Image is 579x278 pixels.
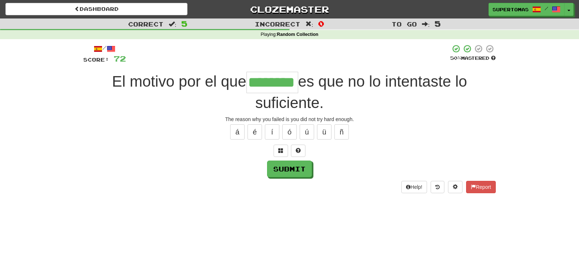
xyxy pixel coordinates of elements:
button: Round history (alt+y) [431,181,444,193]
span: Score: [83,57,109,63]
button: Help! [401,181,427,193]
span: / [545,6,548,11]
button: é [248,124,262,140]
span: 72 [114,54,126,63]
span: 5 [181,19,187,28]
span: : [422,21,430,27]
span: 5 [435,19,441,28]
span: El motivo por el que [112,73,246,90]
span: Incorrect [255,20,300,28]
button: Submit [267,161,312,177]
span: : [169,21,177,27]
span: : [305,21,313,27]
span: 0 [318,19,324,28]
button: ü [317,124,331,140]
button: Switch sentence to multiple choice alt+p [274,145,288,157]
button: ú [300,124,314,140]
button: á [230,124,245,140]
a: Dashboard [5,3,187,15]
span: 50 % [450,55,461,61]
button: Report [466,181,496,193]
span: es que no lo intentaste lo suficiente. [255,73,467,111]
button: Single letter hint - you only get 1 per sentence and score half the points! alt+h [291,145,305,157]
a: SuperTomas / [489,3,565,16]
button: ñ [334,124,349,140]
div: The reason why you failed is you did not try hard enough. [83,116,496,123]
button: í [265,124,279,140]
span: Correct [128,20,164,28]
button: ó [282,124,297,140]
div: / [83,44,126,53]
span: To go [392,20,417,28]
div: Mastered [450,55,496,62]
a: Clozemaster [198,3,380,16]
strong: Random Collection [277,32,318,37]
span: SuperTomas [493,6,529,13]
